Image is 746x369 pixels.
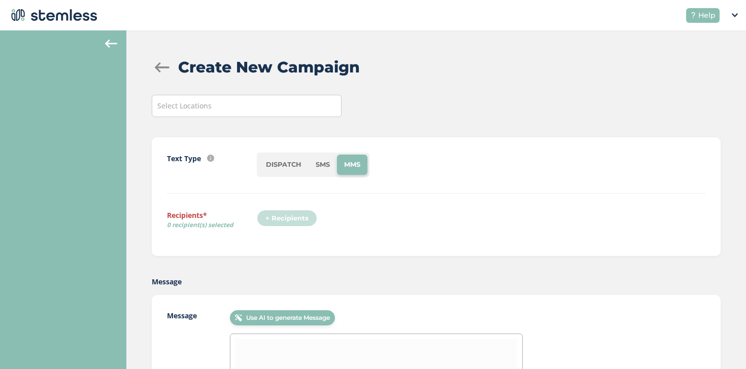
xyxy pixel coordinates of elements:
[152,276,182,287] label: Message
[259,155,309,175] li: DISPATCH
[167,153,201,164] label: Text Type
[690,12,696,18] img: icon-help-white-03924b79.svg
[167,220,257,230] span: 0 recipient(s) selected
[337,155,367,175] li: MMS
[732,13,738,17] img: icon_down-arrow-small-66adaf34.svg
[157,101,212,110] span: Select Locations
[698,10,716,21] span: Help
[230,310,335,325] button: Use AI to generate Message
[8,5,97,25] img: logo-dark-0685b13c.svg
[105,40,117,48] img: icon-arrow-back-accent-c549486e.svg
[167,210,257,233] label: Recipients*
[178,56,360,79] h2: Create New Campaign
[695,320,746,369] iframe: Chat Widget
[309,155,337,175] li: SMS
[246,313,330,322] span: Use AI to generate Message
[207,155,214,162] img: icon-info-236977d2.svg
